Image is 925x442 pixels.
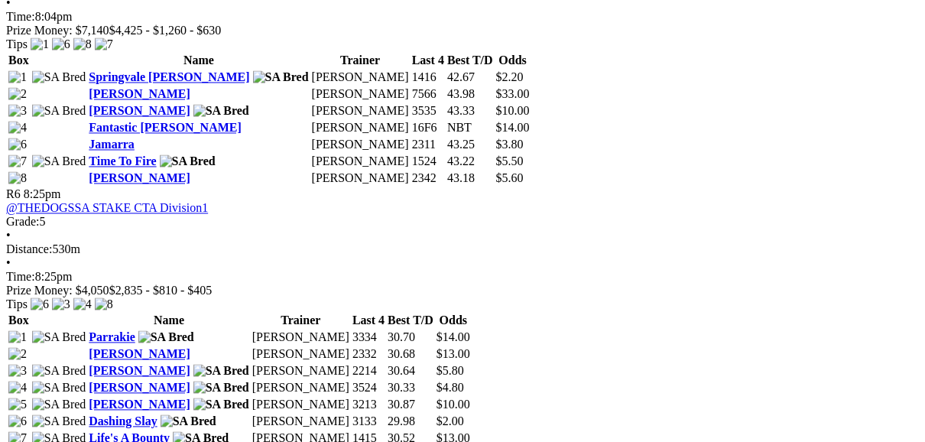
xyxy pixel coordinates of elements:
[6,270,35,283] span: Time:
[387,397,434,412] td: 30.87
[89,330,135,343] a: Parrakie
[437,414,464,427] span: $2.00
[496,138,524,151] span: $3.80
[252,313,350,328] th: Trainer
[8,414,27,428] img: 6
[252,397,350,412] td: [PERSON_NAME]
[446,171,494,186] td: 43.18
[109,24,222,37] span: $4,425 - $1,260 - $630
[252,363,350,379] td: [PERSON_NAME]
[31,297,49,311] img: 6
[352,313,385,328] th: Last 4
[311,53,410,68] th: Trainer
[446,103,494,119] td: 43.33
[6,10,919,24] div: 8:04pm
[8,330,27,344] img: 1
[8,121,27,135] img: 4
[411,154,445,169] td: 1524
[6,187,21,200] span: R6
[311,103,410,119] td: [PERSON_NAME]
[32,414,86,428] img: SA Bred
[311,154,410,169] td: [PERSON_NAME]
[446,86,494,102] td: 43.98
[437,398,470,411] span: $10.00
[32,364,86,378] img: SA Bred
[6,242,52,255] span: Distance:
[89,87,190,100] a: [PERSON_NAME]
[437,381,464,394] span: $4.80
[496,70,524,83] span: $2.20
[32,104,86,118] img: SA Bred
[8,87,27,101] img: 2
[6,256,11,269] span: •
[89,104,190,117] a: [PERSON_NAME]
[32,154,86,168] img: SA Bred
[411,86,445,102] td: 7566
[311,137,410,152] td: [PERSON_NAME]
[95,297,113,311] img: 8
[446,154,494,169] td: 43.22
[252,330,350,345] td: [PERSON_NAME]
[89,171,190,184] a: [PERSON_NAME]
[6,24,919,37] div: Prize Money: $7,140
[89,70,249,83] a: Springvale [PERSON_NAME]
[311,70,410,85] td: [PERSON_NAME]
[8,364,27,378] img: 3
[8,138,27,151] img: 6
[193,398,249,411] img: SA Bred
[73,37,92,51] img: 8
[161,414,216,428] img: SA Bred
[88,313,250,328] th: Name
[411,103,445,119] td: 3535
[496,171,524,184] span: $5.60
[252,346,350,362] td: [PERSON_NAME]
[32,381,86,395] img: SA Bred
[252,380,350,395] td: [PERSON_NAME]
[387,363,434,379] td: 30.64
[8,398,27,411] img: 5
[387,380,434,395] td: 30.33
[193,364,249,378] img: SA Bred
[352,414,385,429] td: 3133
[52,37,70,51] img: 6
[352,346,385,362] td: 2332
[436,313,471,328] th: Odds
[496,87,530,100] span: $33.00
[352,363,385,379] td: 2214
[89,347,190,360] a: [PERSON_NAME]
[32,330,86,344] img: SA Bred
[352,330,385,345] td: 3334
[89,364,190,377] a: [PERSON_NAME]
[89,398,190,411] a: [PERSON_NAME]
[253,70,309,84] img: SA Bred
[387,330,434,345] td: 30.70
[311,86,410,102] td: [PERSON_NAME]
[8,314,29,327] span: Box
[411,171,445,186] td: 2342
[89,138,135,151] a: Jamarra
[8,54,29,67] span: Box
[8,171,27,185] img: 8
[8,347,27,361] img: 2
[193,104,249,118] img: SA Bred
[437,364,464,377] span: $5.80
[6,201,208,214] a: @THEDOGSSA STAKE CTA Division1
[387,346,434,362] td: 30.68
[411,53,445,68] th: Last 4
[89,154,156,167] a: Time To Fire
[446,70,494,85] td: 42.67
[496,154,524,167] span: $5.50
[6,297,28,310] span: Tips
[6,10,35,23] span: Time:
[411,70,445,85] td: 1416
[311,171,410,186] td: [PERSON_NAME]
[24,187,61,200] span: 8:25pm
[73,297,92,311] img: 4
[446,53,494,68] th: Best T/D
[193,381,249,395] img: SA Bred
[31,37,49,51] img: 1
[160,154,216,168] img: SA Bred
[89,414,157,427] a: Dashing Slay
[95,37,113,51] img: 7
[6,37,28,50] span: Tips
